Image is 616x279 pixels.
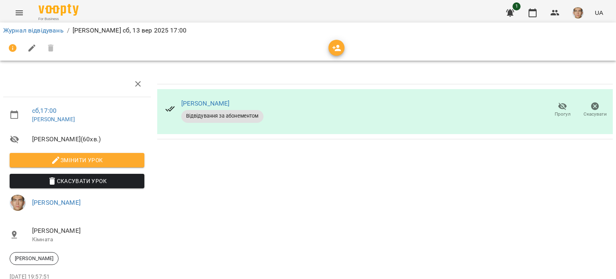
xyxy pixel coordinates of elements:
[181,100,230,107] a: [PERSON_NAME]
[10,252,59,265] div: [PERSON_NAME]
[3,26,64,34] a: Журнал відвідувань
[32,236,144,244] p: Кімната
[16,176,138,186] span: Скасувати Урок
[10,174,144,188] button: Скасувати Урок
[32,116,75,122] a: [PERSON_NAME]
[10,3,29,22] button: Menu
[555,111,571,118] span: Прогул
[513,2,521,10] span: 1
[32,226,144,236] span: [PERSON_NAME]
[584,111,607,118] span: Скасувати
[3,26,613,35] nav: breadcrumb
[579,99,611,121] button: Скасувати
[32,107,57,114] a: сб , 17:00
[572,7,584,18] img: 290265f4fa403245e7fea1740f973bad.jpg
[10,255,58,262] span: [PERSON_NAME]
[32,134,144,144] span: [PERSON_NAME] ( 60 хв. )
[595,8,603,17] span: UA
[181,112,263,120] span: Відвідування за абонементом
[10,153,144,167] button: Змінити урок
[38,4,79,16] img: Voopty Logo
[73,26,186,35] p: [PERSON_NAME] сб, 13 вер 2025 17:00
[32,199,81,206] a: [PERSON_NAME]
[67,26,69,35] li: /
[546,99,579,121] button: Прогул
[10,195,26,211] img: 290265f4fa403245e7fea1740f973bad.jpg
[16,155,138,165] span: Змінити урок
[592,5,606,20] button: UA
[38,16,79,22] span: For Business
